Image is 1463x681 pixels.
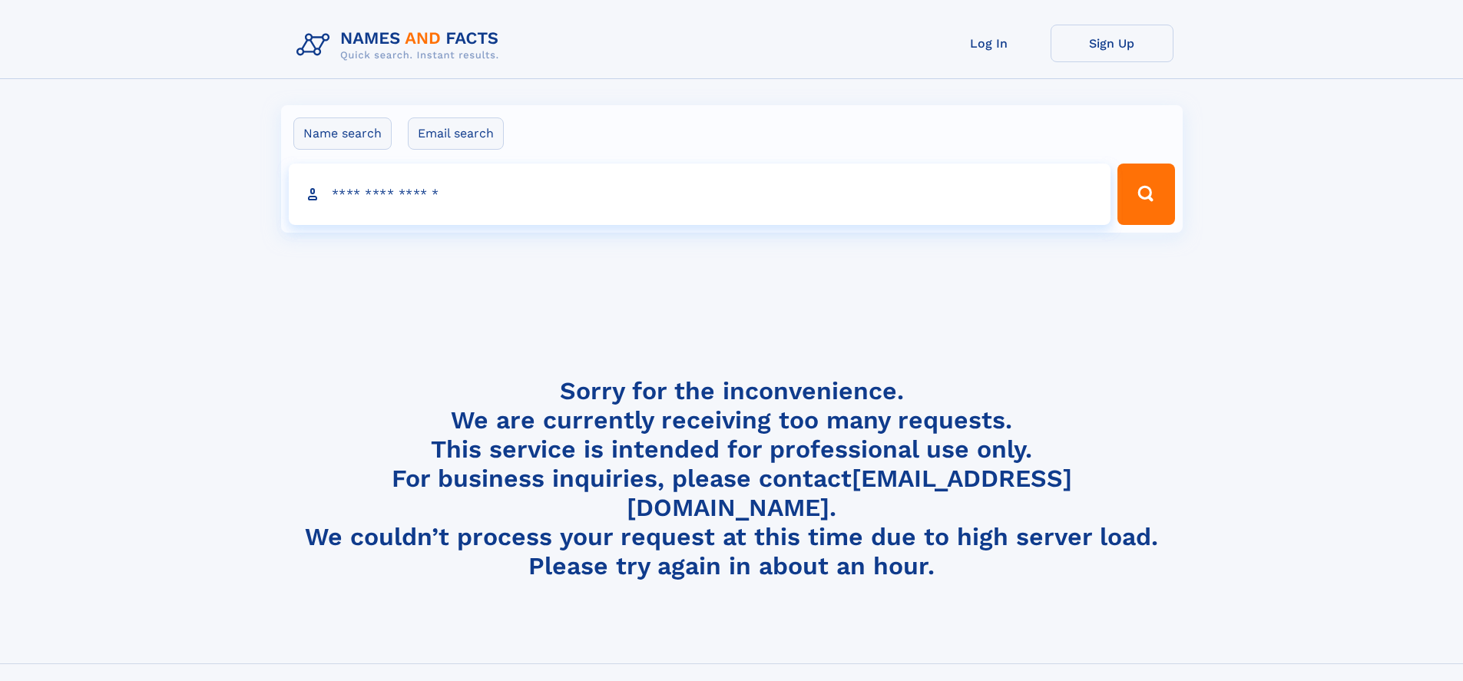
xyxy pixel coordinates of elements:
[627,464,1072,522] a: [EMAIL_ADDRESS][DOMAIN_NAME]
[289,164,1111,225] input: search input
[293,117,392,150] label: Name search
[408,117,504,150] label: Email search
[1117,164,1174,225] button: Search Button
[1051,25,1173,62] a: Sign Up
[290,25,511,66] img: Logo Names and Facts
[928,25,1051,62] a: Log In
[290,376,1173,581] h4: Sorry for the inconvenience. We are currently receiving too many requests. This service is intend...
